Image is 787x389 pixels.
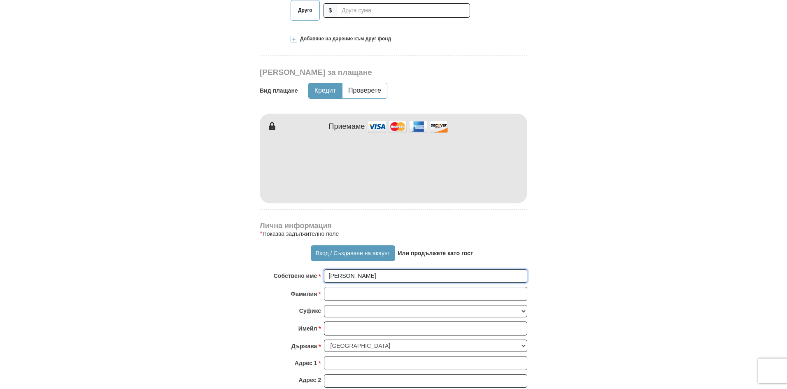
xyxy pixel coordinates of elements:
[314,87,336,94] font: Кредит
[298,325,317,332] font: Имейл
[299,307,321,314] font: Суфикс
[260,87,298,94] font: Вид плащане
[263,231,339,237] font: Показва задължително поле
[260,68,372,77] font: [PERSON_NAME] за плащане
[367,118,449,135] img: приемат се кредитни карти
[311,245,395,261] button: Вход / Създаване на акаунт
[298,7,312,13] font: Друго
[316,250,390,256] font: Вход / Създаване на акаунт
[329,7,332,14] font: $
[337,3,470,18] input: Друга сума
[291,291,317,297] font: Фамилия
[329,122,365,130] font: Приемаме
[291,343,317,349] font: Държава
[274,273,317,279] font: Собствено име
[295,360,317,366] font: Адрес 1
[300,36,391,42] font: Добавяне на дарение към друг фонд
[398,250,473,256] font: Или продължете като гост
[348,87,381,94] font: Проверете
[298,377,321,383] font: Адрес 2
[260,221,332,230] font: Лична информация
